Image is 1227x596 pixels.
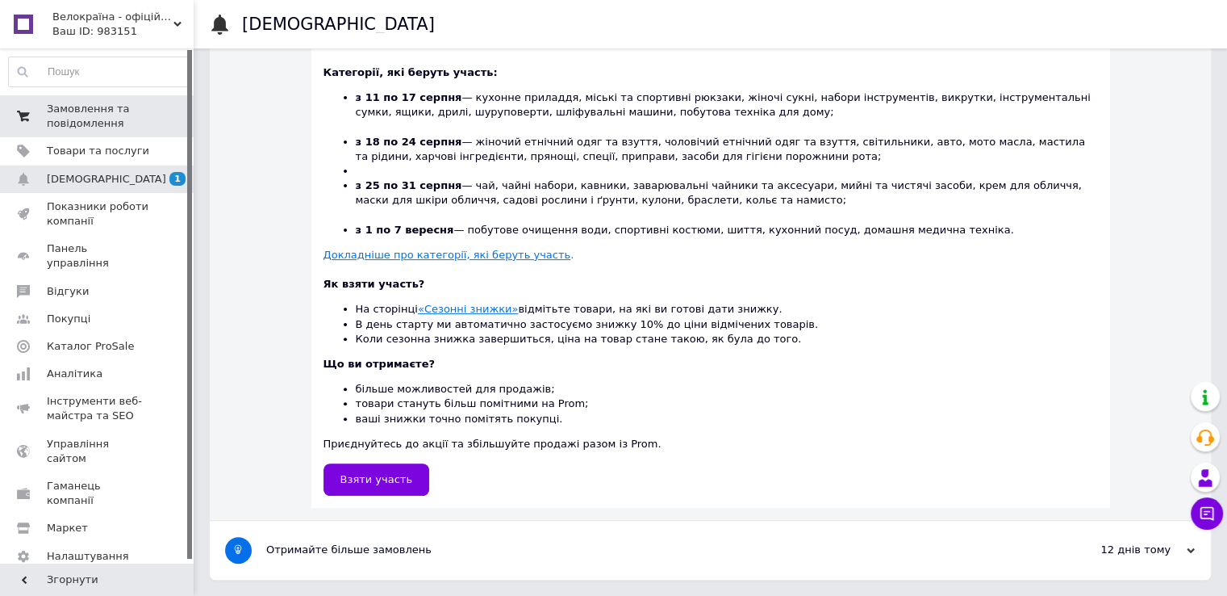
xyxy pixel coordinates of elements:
[323,249,571,261] u: Докладніше про категорії, які беруть участь
[323,66,498,78] b: Категорії, які беруть участь:
[356,179,462,191] b: з 25 по 31 серпня
[52,24,194,39] div: Ваш ID: 983151
[47,102,149,131] span: Замовлення та повідомлення
[356,178,1098,223] li: — чай, чайні набори, кавники, заварювальні чайники та аксесуари, мийні та чистячі засоби, крем дл...
[1191,497,1223,530] button: Чат з покупцем
[47,284,89,299] span: Відгуки
[340,473,413,485] span: Взяти участь
[47,339,134,354] span: Каталог ProSale
[356,412,1098,426] li: ваші знижки точно помітять покупці.
[47,144,149,158] span: Товари та послуги
[323,278,425,290] b: Як взяти участь?
[356,90,1098,135] li: — кухонне приладдя, міські та спортивні рюкзаки, жіночі сукні, набори інструментів, викрутки, інс...
[356,223,1098,237] li: — побутове очищення води, спортивні костюми, шиття, кухонний посуд, домашня медична техніка.
[47,394,149,423] span: Інструменти веб-майстра та SEO
[356,135,1098,164] li: — жіночий етнічний одяг та взуття, чоловічий етнічний одяг та взуття, світильники, авто, мото мас...
[356,317,1098,332] li: В день старту ми автоматично застосуємо знижку 10% до ціни відмічених товарів.
[47,241,149,271] span: Панель управління
[356,332,1098,346] li: Коли сезонна знижка завершиться, ціна на товар стане такою, як була до того.
[169,172,186,186] span: 1
[52,10,173,24] span: Велокраїна - офіційний веломагазин. Продаж велосипедів і комплектуючих з доставкою по Україні
[47,521,88,535] span: Маркет
[356,224,454,236] b: з 1 по 7 вересня
[47,199,149,229] span: Показники роботи компанії
[418,303,518,315] a: «Сезонні знижки»
[356,136,462,148] b: з 18 по 24 серпня
[47,437,149,466] span: Управління сайтом
[323,357,1098,451] div: Приєднуйтесь до акції та збільшуйте продажі разом із Prom.
[47,549,129,564] span: Налаштування
[323,358,435,370] b: Що ви отримаєте?
[47,172,166,187] span: [DEMOGRAPHIC_DATA]
[47,312,90,326] span: Покупці
[356,382,1098,397] li: більше можливостей для продажів;
[356,397,1098,411] li: товари стануть більш помітними на Prom;
[356,91,462,103] b: з 11 по 17 серпня
[266,543,1033,557] div: Отримайте більше замовлень
[323,249,574,261] a: Докладніше про категорії, які беруть участь.
[323,464,430,496] a: Взяти участь
[1033,543,1195,557] div: 12 днів тому
[356,302,1098,317] li: На сторінці відмітьте товари, на які ви готові дати знижку.
[47,367,102,381] span: Аналітика
[9,57,190,86] input: Пошук
[242,15,435,34] h1: [DEMOGRAPHIC_DATA]
[47,479,149,508] span: Гаманець компанії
